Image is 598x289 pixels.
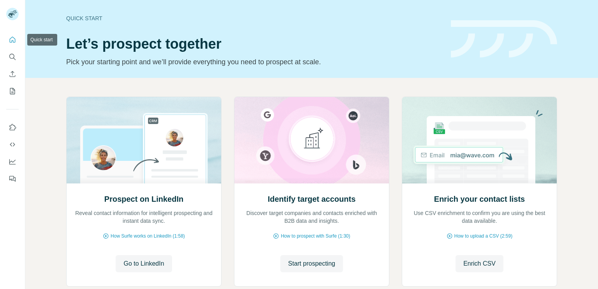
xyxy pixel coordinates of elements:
span: Start prospecting [288,259,335,268]
button: Start prospecting [280,255,343,272]
span: How to upload a CSV (2:59) [454,233,512,240]
span: Go to LinkedIn [123,259,164,268]
h2: Identify target accounts [268,194,356,204]
span: How Surfe works on LinkedIn (1:58) [111,233,185,240]
h1: Let’s prospect together [66,36,441,52]
img: Enrich your contact lists [402,97,557,183]
span: Enrich CSV [463,259,496,268]
button: My lists [6,84,19,98]
p: Pick your starting point and we’ll provide everything you need to prospect at scale. [66,56,441,67]
button: Enrich CSV [456,255,503,272]
button: Use Surfe on LinkedIn [6,120,19,134]
img: Identify target accounts [234,97,389,183]
img: banner [451,20,557,58]
h2: Prospect on LinkedIn [104,194,183,204]
button: Feedback [6,172,19,186]
img: Prospect on LinkedIn [66,97,222,183]
button: Go to LinkedIn [116,255,172,272]
div: Quick start [66,14,441,22]
button: Enrich CSV [6,67,19,81]
button: Dashboard [6,155,19,169]
span: How to prospect with Surfe (1:30) [281,233,350,240]
h2: Enrich your contact lists [434,194,525,204]
p: Discover target companies and contacts enriched with B2B data and insights. [242,209,381,225]
p: Use CSV enrichment to confirm you are using the best data available. [410,209,549,225]
button: Quick start [6,33,19,47]
button: Use Surfe API [6,137,19,152]
p: Reveal contact information for intelligent prospecting and instant data sync. [74,209,213,225]
button: Search [6,50,19,64]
